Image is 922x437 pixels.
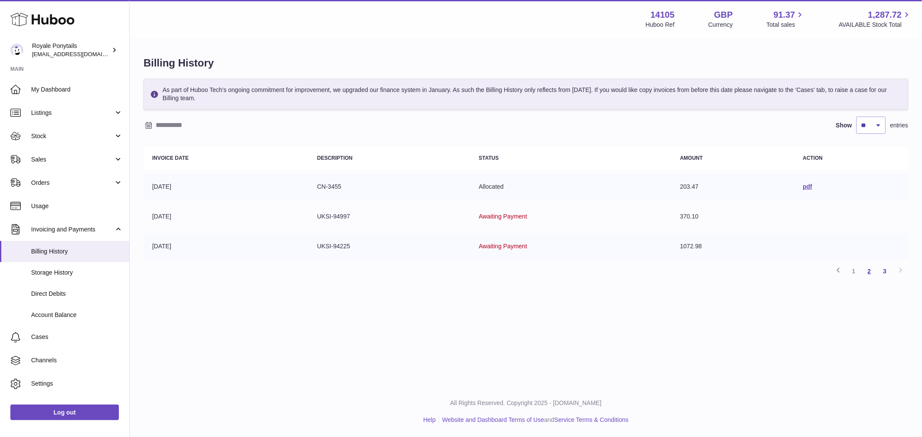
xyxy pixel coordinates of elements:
[680,155,703,161] strong: Amount
[479,213,527,220] span: Awaiting Payment
[31,269,123,277] span: Storage History
[890,121,908,130] span: entries
[439,416,628,424] li: and
[31,109,114,117] span: Listings
[803,155,823,161] strong: Action
[423,416,436,423] a: Help
[10,405,119,420] a: Log out
[317,155,353,161] strong: Description
[479,243,527,250] span: Awaiting Payment
[144,79,908,110] div: As part of Huboo Tech's ongoing commitment for improvement, we upgraded our finance system in Jan...
[309,234,470,259] td: UKSI-94225
[803,183,812,190] a: pdf
[137,399,915,407] p: All Rights Reserved. Copyright 2025 - [DOMAIN_NAME]
[31,179,114,187] span: Orders
[836,121,852,130] label: Show
[31,311,123,319] span: Account Balance
[31,132,114,140] span: Stock
[32,51,127,57] span: [EMAIL_ADDRESS][DOMAIN_NAME]
[31,247,123,256] span: Billing History
[31,155,114,164] span: Sales
[671,234,794,259] td: 1072.98
[10,44,23,57] img: internalAdmin-14105@internal.huboo.com
[31,333,123,341] span: Cases
[32,42,110,58] div: Royale Ponytails
[442,416,544,423] a: Website and Dashboard Terms of Use
[773,9,795,21] span: 91.37
[877,263,893,279] a: 3
[766,9,805,29] a: 91.37 Total sales
[144,234,309,259] td: [DATE]
[671,174,794,199] td: 203.47
[839,9,912,29] a: 1,287.72 AVAILABLE Stock Total
[554,416,628,423] a: Service Terms & Conditions
[152,155,188,161] strong: Invoice Date
[839,21,912,29] span: AVAILABLE Stock Total
[708,21,733,29] div: Currency
[479,155,499,161] strong: Status
[309,204,470,229] td: UKSI-94997
[144,56,908,70] h1: Billing History
[646,21,675,29] div: Huboo Ref
[479,183,504,190] span: Allocated
[309,174,470,199] td: CN-3455
[31,225,114,234] span: Invoicing and Payments
[31,380,123,388] span: Settings
[671,204,794,229] td: 370.10
[31,290,123,298] span: Direct Debits
[144,204,309,229] td: [DATE]
[846,263,861,279] a: 1
[861,263,877,279] a: 2
[144,174,309,199] td: [DATE]
[651,9,675,21] strong: 14105
[868,9,902,21] span: 1,287.72
[31,85,123,94] span: My Dashboard
[31,202,123,210] span: Usage
[766,21,805,29] span: Total sales
[714,9,733,21] strong: GBP
[31,356,123,364] span: Channels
